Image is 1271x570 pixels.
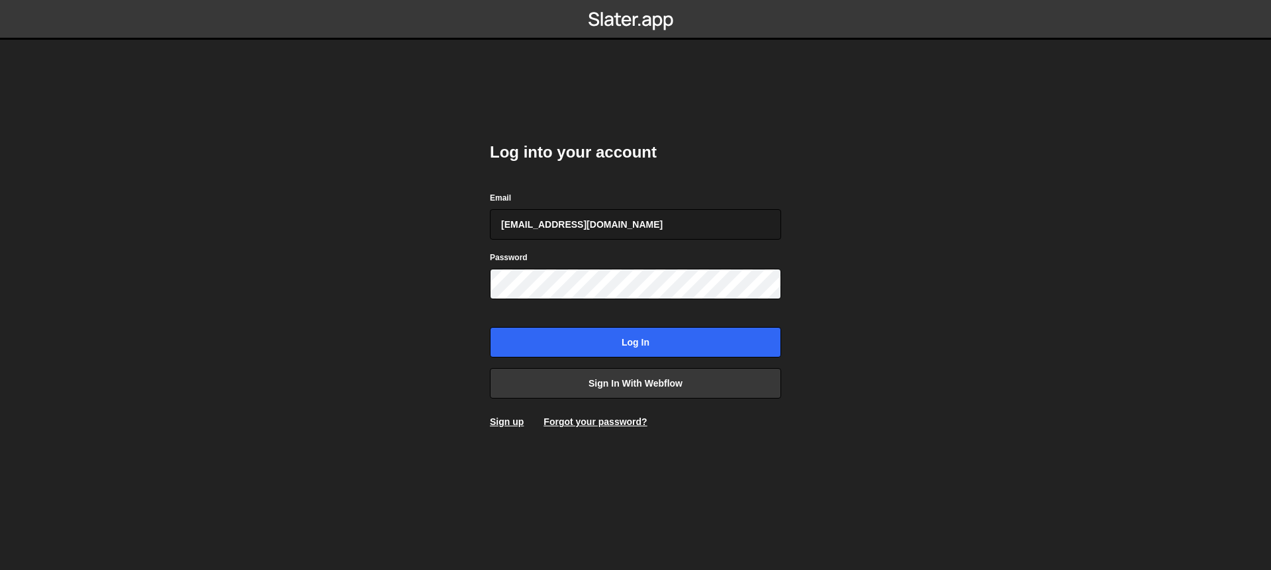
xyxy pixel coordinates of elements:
[490,191,511,205] label: Email
[490,416,524,427] a: Sign up
[490,327,781,357] input: Log in
[543,416,647,427] a: Forgot your password?
[490,142,781,163] h2: Log into your account
[490,368,781,399] a: Sign in with Webflow
[490,251,528,264] label: Password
